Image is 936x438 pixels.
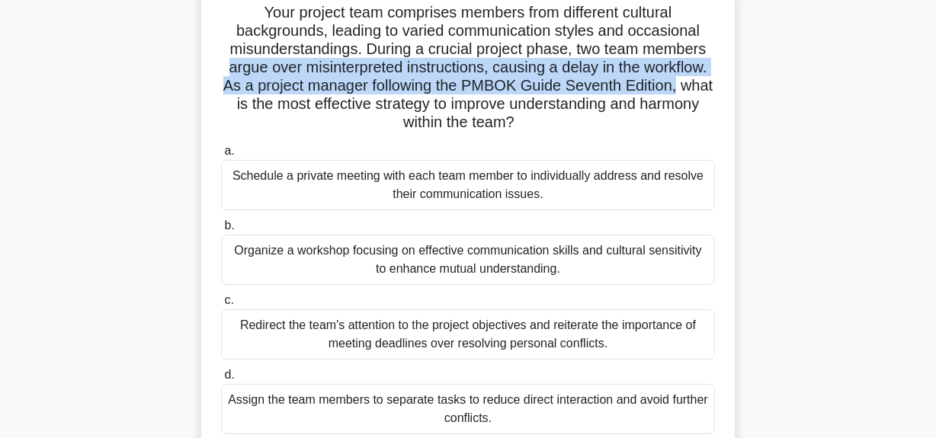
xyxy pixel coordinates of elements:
[221,160,715,210] div: Schedule a private meeting with each team member to individually address and resolve their commun...
[221,384,715,434] div: Assign the team members to separate tasks to reduce direct interaction and avoid further conflicts.
[221,309,715,360] div: Redirect the team's attention to the project objectives and reiterate the importance of meeting d...
[224,219,234,232] span: b.
[224,368,234,381] span: d.
[224,293,233,306] span: c.
[224,144,234,157] span: a.
[221,235,715,285] div: Organize a workshop focusing on effective communication skills and cultural sensitivity to enhanc...
[220,3,716,133] h5: Your project team comprises members from different cultural backgrounds, leading to varied commun...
